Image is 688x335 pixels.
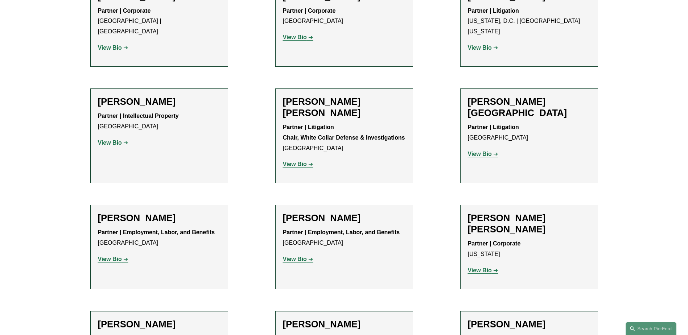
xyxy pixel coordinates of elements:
[283,161,307,167] strong: View Bio
[98,8,151,14] strong: Partner | Corporate
[98,256,122,262] strong: View Bio
[98,96,221,107] h2: [PERSON_NAME]
[468,267,498,273] a: View Bio
[468,267,492,273] strong: View Bio
[98,111,221,132] p: [GEOGRAPHIC_DATA]
[98,319,221,330] h2: [PERSON_NAME]
[468,124,519,130] strong: Partner | Litigation
[98,6,221,37] p: [GEOGRAPHIC_DATA] | [GEOGRAPHIC_DATA]
[468,96,590,119] h2: [PERSON_NAME][GEOGRAPHIC_DATA]
[283,34,313,40] a: View Bio
[98,212,221,224] h2: [PERSON_NAME]
[283,256,313,262] a: View Bio
[283,8,336,14] strong: Partner | Corporate
[468,151,498,157] a: View Bio
[283,229,400,235] strong: Partner | Employment, Labor, and Benefits
[468,239,590,260] p: [US_STATE]
[98,45,122,51] strong: View Bio
[283,124,405,141] strong: Partner | Litigation Chair, White Collar Defense & Investigations
[98,229,215,235] strong: Partner | Employment, Labor, and Benefits
[283,212,405,224] h2: [PERSON_NAME]
[98,45,128,51] a: View Bio
[98,140,122,146] strong: View Bio
[283,6,405,27] p: [GEOGRAPHIC_DATA]
[283,34,307,40] strong: View Bio
[468,151,492,157] strong: View Bio
[468,212,590,235] h2: [PERSON_NAME] [PERSON_NAME]
[98,227,221,248] p: [GEOGRAPHIC_DATA]
[468,45,492,51] strong: View Bio
[283,319,405,330] h2: [PERSON_NAME]
[98,113,179,119] strong: Partner | Intellectual Property
[468,45,498,51] a: View Bio
[468,240,521,247] strong: Partner | Corporate
[283,256,307,262] strong: View Bio
[283,161,313,167] a: View Bio
[98,140,128,146] a: View Bio
[468,8,519,14] strong: Partner | Litigation
[626,322,676,335] a: Search this site
[283,96,405,119] h2: [PERSON_NAME] [PERSON_NAME]
[98,256,128,262] a: View Bio
[468,122,590,143] p: [GEOGRAPHIC_DATA]
[283,227,405,248] p: [GEOGRAPHIC_DATA]
[468,319,590,330] h2: [PERSON_NAME]
[468,6,590,37] p: [US_STATE], D.C. | [GEOGRAPHIC_DATA][US_STATE]
[283,122,405,153] p: [GEOGRAPHIC_DATA]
